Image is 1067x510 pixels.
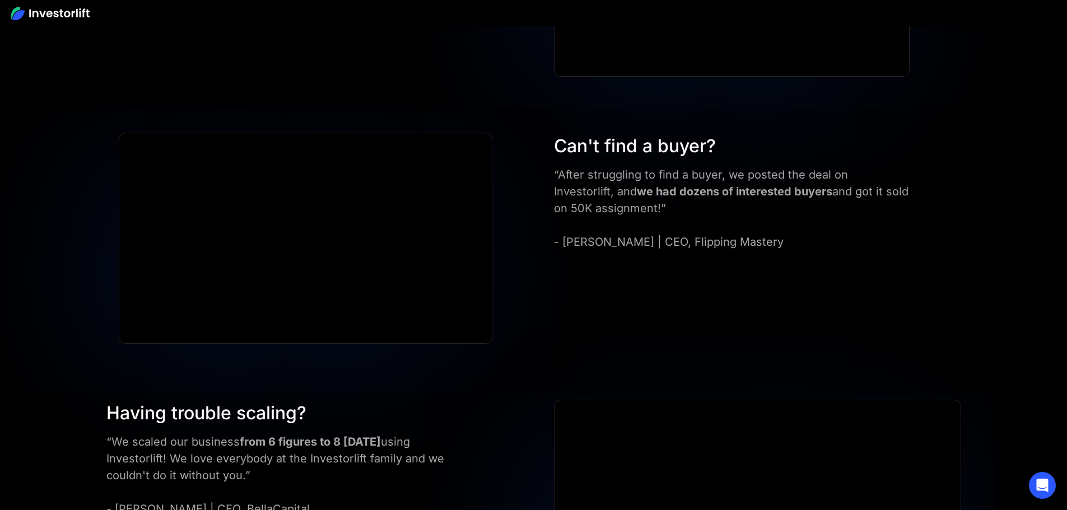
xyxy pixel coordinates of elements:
[554,133,909,160] div: Can't find a buyer?
[637,185,832,198] strong: we had dozens of interested buyers
[119,133,492,344] iframe: JERRY N
[106,400,454,427] div: Having trouble scaling?
[554,166,909,250] div: “After struggling to find a buyer, we posted the deal on Investorlift, and and got it sold on 50K...
[240,435,381,448] strong: from 6 figures to 8 [DATE]
[1029,472,1056,499] div: Open Intercom Messenger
